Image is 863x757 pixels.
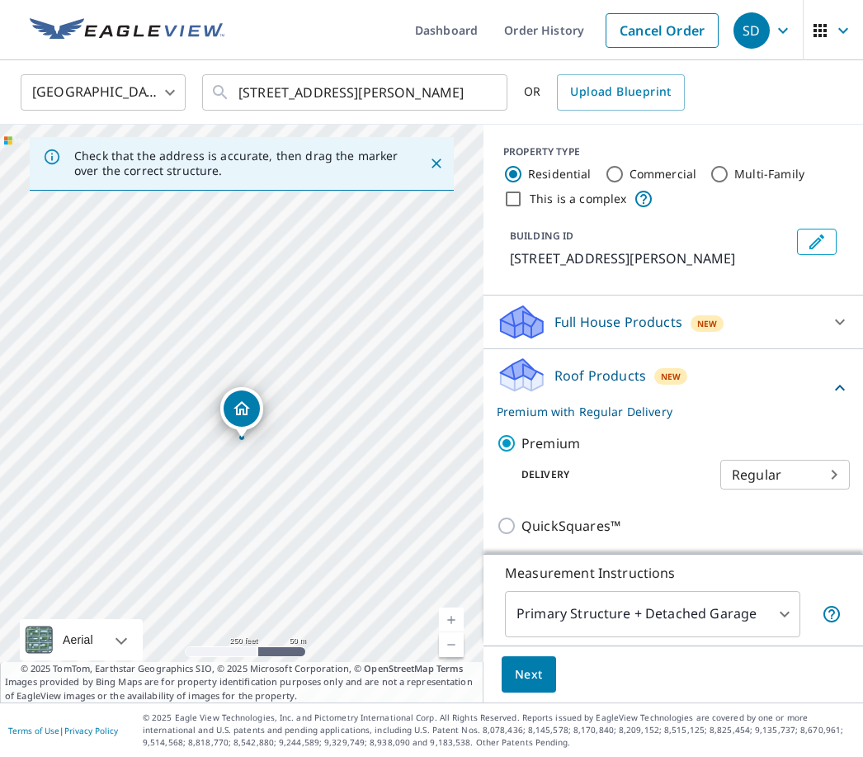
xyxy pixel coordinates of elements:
[521,516,620,536] p: QuickSquares™
[606,13,719,48] a: Cancel Order
[21,662,464,676] span: © 2025 TomTom, Earthstar Geographics SIO, © 2025 Microsoft Corporation, ©
[797,229,837,255] button: Edit building 1
[364,662,433,674] a: OpenStreetMap
[497,403,830,420] p: Premium with Regular Delivery
[238,69,474,116] input: Search by address or latitude-longitude
[557,74,684,111] a: Upload Blueprint
[528,166,592,182] label: Residential
[502,656,556,693] button: Next
[515,665,543,685] span: Next
[570,82,671,102] span: Upload Blueprint
[143,712,855,749] p: © 2025 Eagle View Technologies, Inc. and Pictometry International Corp. All Rights Reserved. Repo...
[720,452,850,498] div: Regular
[734,166,804,182] label: Multi-Family
[58,619,98,660] div: Aerial
[439,632,464,657] a: Current Level 17, Zoom Out
[510,248,790,268] p: [STREET_ADDRESS][PERSON_NAME]
[497,467,720,482] p: Delivery
[554,366,646,386] p: Roof Products
[8,725,59,736] a: Terms of Use
[436,662,464,674] a: Terms
[524,74,685,111] div: OR
[661,370,681,383] span: New
[733,12,770,49] div: SD
[439,608,464,632] a: Current Level 17, Zoom In
[21,69,186,116] div: [GEOGRAPHIC_DATA]
[505,591,800,637] div: Primary Structure + Detached Garage
[630,166,697,182] label: Commercial
[510,229,573,243] p: BUILDING ID
[530,191,627,207] label: This is a complex
[220,387,263,438] div: Dropped pin, building 1, Residential property, 121 Lawrence Rd Salem, NH 03079
[697,317,717,330] span: New
[521,433,580,453] p: Premium
[822,604,842,624] span: Your report will include the primary structure and a detached garage if one exists.
[30,18,224,43] img: EV Logo
[426,153,447,174] button: Close
[8,726,118,736] p: |
[64,725,118,736] a: Privacy Policy
[497,302,850,342] div: Full House ProductsNew
[503,144,843,159] div: PROPERTY TYPE
[74,149,399,178] p: Check that the address is accurate, then drag the marker over the correct structure.
[20,619,143,660] div: Aerial
[505,563,842,583] p: Measurement Instructions
[554,312,682,332] p: Full House Products
[497,356,850,420] div: Roof ProductsNewPremium with Regular Delivery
